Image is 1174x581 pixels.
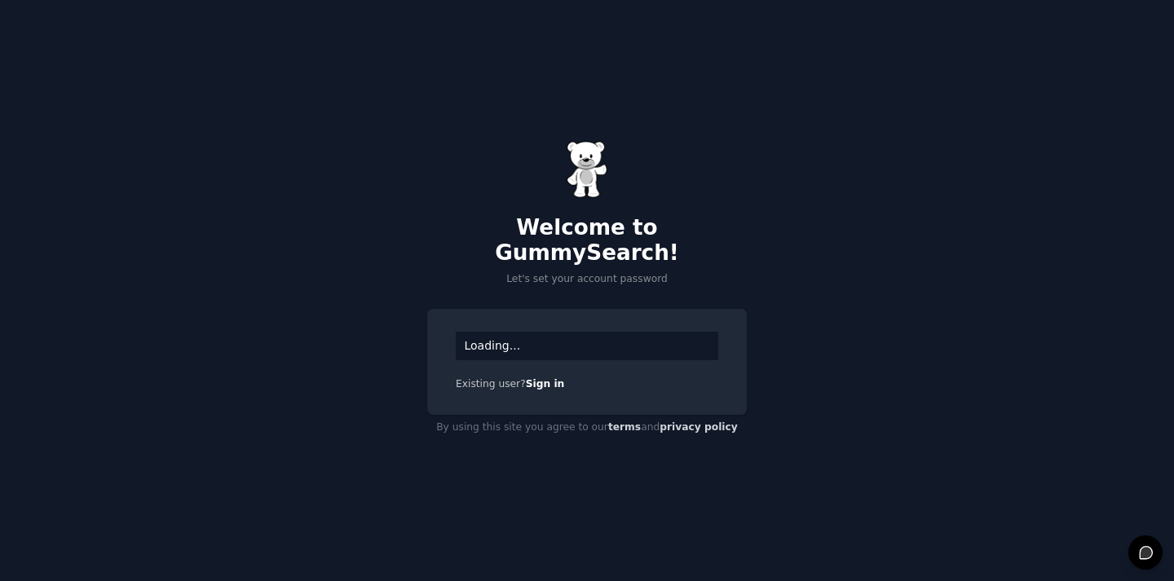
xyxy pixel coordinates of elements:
div: Loading... [456,332,718,360]
img: Gummy Bear [567,141,607,198]
a: privacy policy [660,421,738,433]
h2: Welcome to GummySearch! [427,215,747,266]
p: Let's set your account password [427,272,747,287]
span: Existing user? [456,378,526,390]
div: By using this site you agree to our and [427,415,747,441]
a: terms [608,421,641,433]
a: Sign in [526,378,565,390]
